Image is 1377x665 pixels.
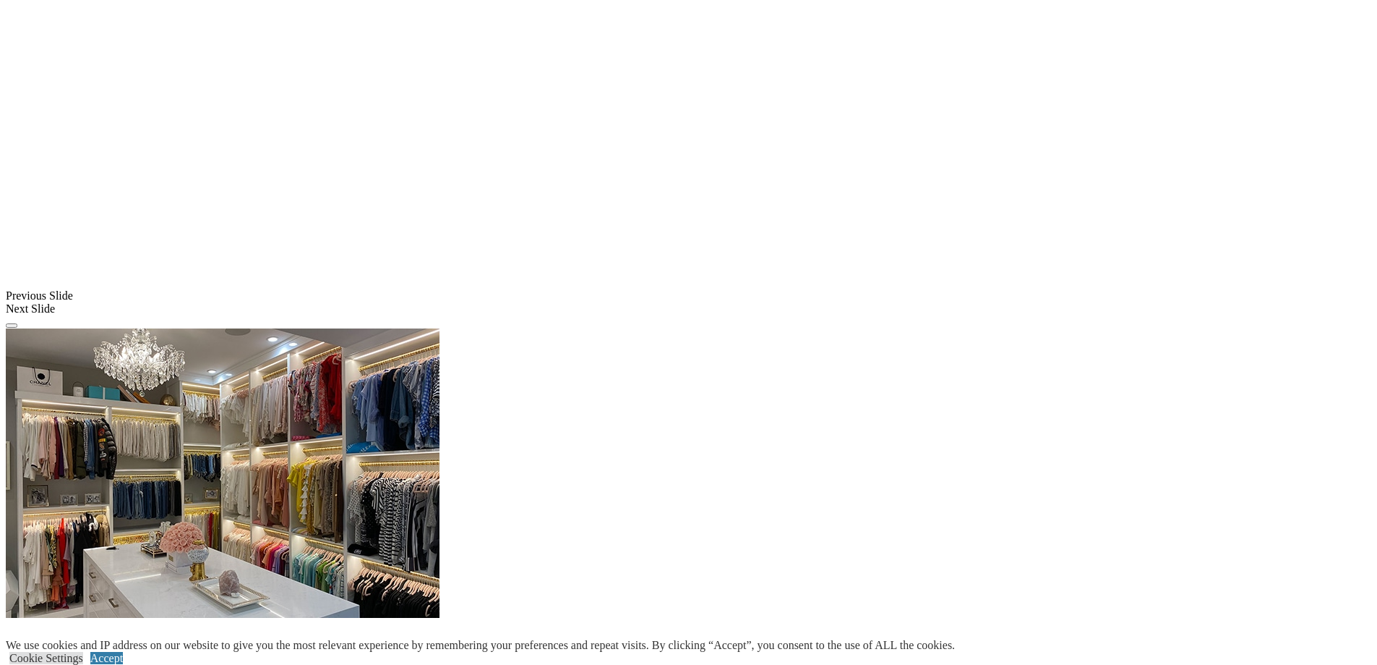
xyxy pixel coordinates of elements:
[6,329,439,618] img: Banner for mobile view
[6,639,955,652] div: We use cookies and IP address on our website to give you the most relevant experience by remember...
[9,652,83,664] a: Cookie Settings
[6,289,1371,302] div: Previous Slide
[90,652,123,664] a: Accept
[6,302,1371,315] div: Next Slide
[6,323,17,328] button: Click here to pause slide show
